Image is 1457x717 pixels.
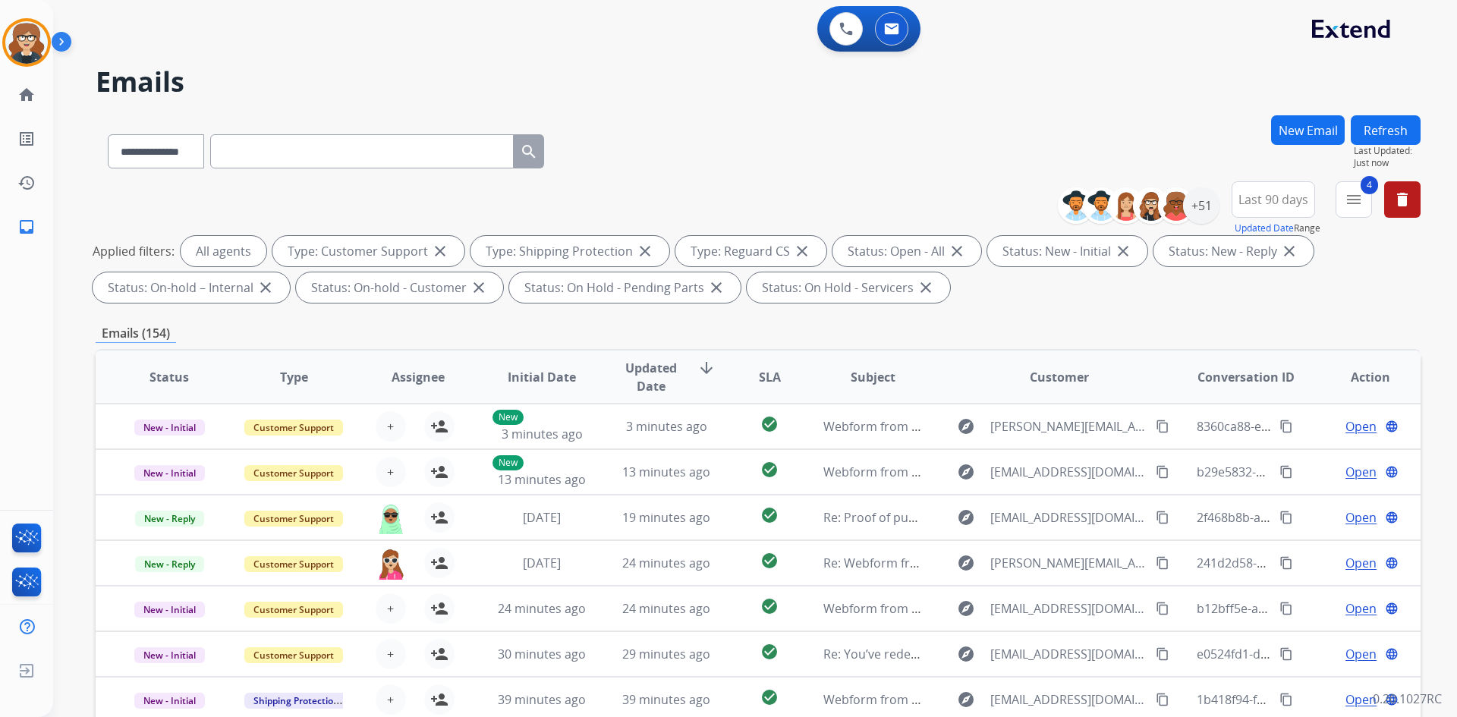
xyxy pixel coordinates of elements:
[1373,690,1442,708] p: 0.20.1027RC
[1153,236,1314,266] div: Status: New - Reply
[760,643,779,661] mat-icon: check_circle
[622,464,710,480] span: 13 minutes ago
[17,218,36,236] mat-icon: inbox
[135,511,204,527] span: New - Reply
[430,417,448,436] mat-icon: person_add
[759,368,781,386] span: SLA
[1279,602,1293,615] mat-icon: content_copy
[823,418,1261,435] span: Webform from [PERSON_NAME][EMAIL_ADDRESS][DOMAIN_NAME] on [DATE]
[1345,645,1377,663] span: Open
[948,242,966,260] mat-icon: close
[760,506,779,524] mat-icon: check_circle
[832,236,981,266] div: Status: Open - All
[1385,465,1399,479] mat-icon: language
[990,599,1147,618] span: [EMAIL_ADDRESS][DOMAIN_NAME]
[1156,693,1169,706] mat-icon: content_copy
[1345,463,1377,481] span: Open
[520,143,538,161] mat-icon: search
[376,502,406,534] img: agent-avatar
[244,602,343,618] span: Customer Support
[957,690,975,709] mat-icon: explore
[1114,242,1132,260] mat-icon: close
[134,647,205,663] span: New - Initial
[5,21,48,64] img: avatar
[1197,368,1295,386] span: Conversation ID
[823,691,1167,708] span: Webform from [EMAIL_ADDRESS][DOMAIN_NAME] on [DATE]
[1279,693,1293,706] mat-icon: content_copy
[760,461,779,479] mat-icon: check_circle
[1385,511,1399,524] mat-icon: language
[1197,509,1427,526] span: 2f468b8b-a35f-4774-846e-931da76554be
[134,693,205,709] span: New - Initial
[747,272,950,303] div: Status: On Hold - Servicers
[376,548,406,580] img: agent-avatar
[1238,197,1308,203] span: Last 90 days
[823,600,1167,617] span: Webform from [EMAIL_ADDRESS][DOMAIN_NAME] on [DATE]
[760,597,779,615] mat-icon: check_circle
[1197,464,1428,480] span: b29e5832-0ca9-4810-a576-eb05fa6b50c7
[134,420,205,436] span: New - Initial
[1197,646,1427,662] span: e0524fd1-d394-4a43-b0d3-9f339e117033
[376,684,406,715] button: +
[760,415,779,433] mat-icon: check_circle
[1232,181,1315,218] button: Last 90 days
[498,646,586,662] span: 30 minutes ago
[793,242,811,260] mat-icon: close
[1354,157,1421,169] span: Just now
[498,600,586,617] span: 24 minutes ago
[1279,647,1293,661] mat-icon: content_copy
[760,688,779,706] mat-icon: check_circle
[622,646,710,662] span: 29 minutes ago
[1235,222,1320,234] span: Range
[990,554,1147,572] span: [PERSON_NAME][EMAIL_ADDRESS][PERSON_NAME][DOMAIN_NAME]
[387,417,394,436] span: +
[470,278,488,297] mat-icon: close
[1385,647,1399,661] mat-icon: language
[376,639,406,669] button: +
[626,418,707,435] span: 3 minutes ago
[96,324,176,343] p: Emails (154)
[1345,599,1377,618] span: Open
[96,67,1421,97] h2: Emails
[244,693,348,709] span: Shipping Protection
[430,599,448,618] mat-icon: person_add
[430,508,448,527] mat-icon: person_add
[392,368,445,386] span: Assignee
[1279,465,1293,479] mat-icon: content_copy
[387,599,394,618] span: +
[1345,554,1377,572] span: Open
[134,602,205,618] span: New - Initial
[17,130,36,148] mat-icon: list_alt
[823,555,1376,571] span: Re: Webform from [PERSON_NAME][EMAIL_ADDRESS][PERSON_NAME][DOMAIN_NAME] on [DATE]
[990,508,1147,527] span: [EMAIL_ADDRESS][DOMAIN_NAME]
[135,556,204,572] span: New - Reply
[134,465,205,481] span: New - Initial
[430,554,448,572] mat-icon: person_add
[760,552,779,570] mat-icon: check_circle
[1235,222,1294,234] button: Updated Date
[523,509,561,526] span: [DATE]
[990,645,1147,663] span: [EMAIL_ADDRESS][DOMAIN_NAME]
[149,368,189,386] span: Status
[1351,115,1421,145] button: Refresh
[1197,691,1423,708] span: 1b418f94-f80d-4d76-a5c0-ac632610f6b4
[1271,115,1345,145] button: New Email
[17,86,36,104] mat-icon: home
[1385,602,1399,615] mat-icon: language
[1279,420,1293,433] mat-icon: content_copy
[1156,465,1169,479] mat-icon: content_copy
[617,359,686,395] span: Updated Date
[244,511,343,527] span: Customer Support
[707,278,725,297] mat-icon: close
[1156,511,1169,524] mat-icon: content_copy
[1345,190,1363,209] mat-icon: menu
[387,690,394,709] span: +
[376,457,406,487] button: +
[280,368,308,386] span: Type
[17,174,36,192] mat-icon: history
[498,691,586,708] span: 39 minutes ago
[622,691,710,708] span: 39 minutes ago
[636,242,654,260] mat-icon: close
[1345,690,1377,709] span: Open
[181,236,266,266] div: All agents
